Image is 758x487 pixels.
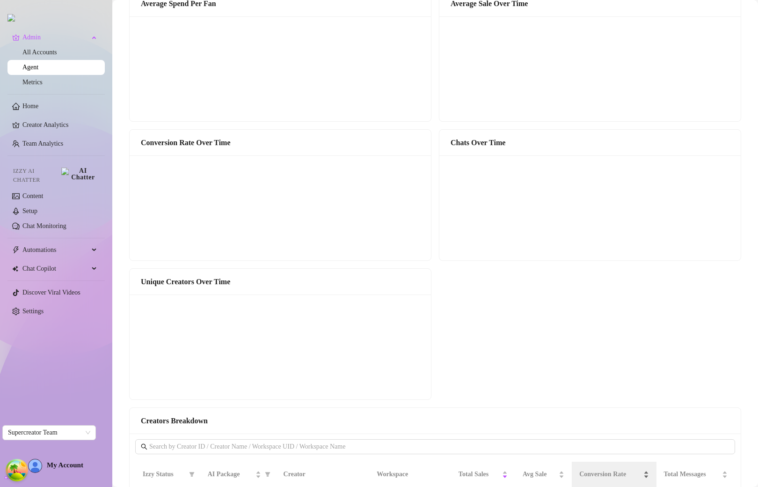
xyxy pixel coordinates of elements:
[141,137,420,148] div: Conversion Rate Over Time
[143,469,185,480] span: Izzy Status
[8,426,90,440] span: Supercreator Team
[22,222,66,229] a: Chat Monitoring
[579,469,641,480] span: Conversion Rate
[141,276,420,288] div: Unique Creators Over Time
[5,473,11,480] span: build
[664,469,720,480] span: Total Messages
[13,167,58,184] span: Izzy AI Chatter
[12,266,18,272] img: Chat Copilot
[22,118,97,133] a: Creator Analytics
[22,207,37,214] a: Setup
[265,472,270,477] span: filter
[61,168,97,181] img: AI Chatter
[22,140,63,147] a: Team Analytics
[523,469,557,480] span: Avg Sale
[12,34,20,41] span: crown
[12,246,20,254] span: thunderbolt
[47,461,83,469] span: My Account
[141,443,147,450] span: search
[7,14,15,22] img: logo.svg
[22,289,80,296] a: Discover Viral Videos
[7,461,26,480] button: Open Tanstack query devtools
[22,192,43,199] a: Content
[141,415,729,427] div: Creators Breakdown
[22,79,43,86] a: Metrics
[22,64,38,71] a: Agent
[187,467,197,481] span: filter
[29,459,42,472] img: AD_cMMTxCeTpmN1d5MnKJ1j-_uXZCpTKapSSqNGg4PyXtR_tCW7gZXTNmFz2tpVv9LSyNV7ff1CaS4f4q0HLYKULQOwoM5GQR...
[22,261,89,276] span: Chat Copilot
[149,442,722,452] input: Search by Creator ID / Creator Name / Workspace UID / Workspace Name
[22,308,44,315] a: Settings
[22,243,89,258] span: Automations
[189,472,195,477] span: filter
[22,103,38,110] a: Home
[22,49,57,56] a: All Accounts
[451,137,729,148] div: Chats Over Time
[22,30,89,45] span: Admin
[208,469,254,480] span: AI Package
[459,469,500,480] span: Total Sales
[263,467,272,481] span: filter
